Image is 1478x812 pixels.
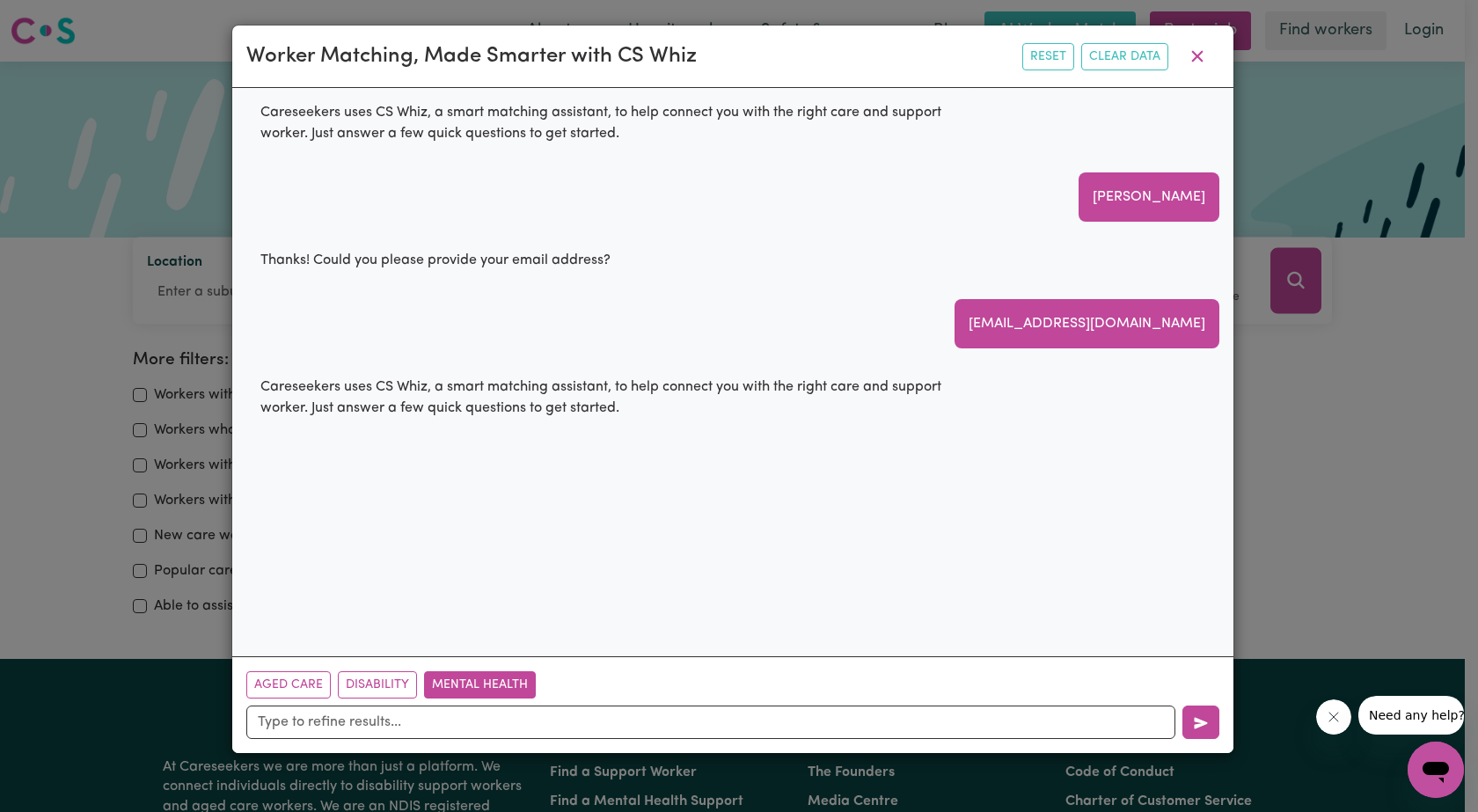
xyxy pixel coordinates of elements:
[246,706,1175,739] input: Type to refine results...
[246,236,625,285] div: Thanks! Could you please provide your email address?
[955,299,1219,348] div: [EMAIL_ADDRESS][DOMAIN_NAME]
[1358,696,1464,735] iframe: Message from company
[11,12,106,26] span: Need any help?
[1316,699,1351,735] iframe: Close message
[1408,742,1464,798] iframe: Button to launch messaging window
[246,362,977,433] div: Careseekers uses CS Whiz, a smart matching assistant, to help connect you with the right care and...
[338,671,417,699] button: Disability
[1081,43,1168,70] button: Clear Data
[1022,43,1074,70] button: Reset
[246,671,331,699] button: Aged Care
[246,40,697,72] div: Worker Matching, Made Smarter with CS Whiz
[246,88,977,158] div: Careseekers uses CS Whiz, a smart matching assistant, to help connect you with the right care and...
[1079,172,1219,222] div: [PERSON_NAME]
[424,671,536,699] button: Mental Health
